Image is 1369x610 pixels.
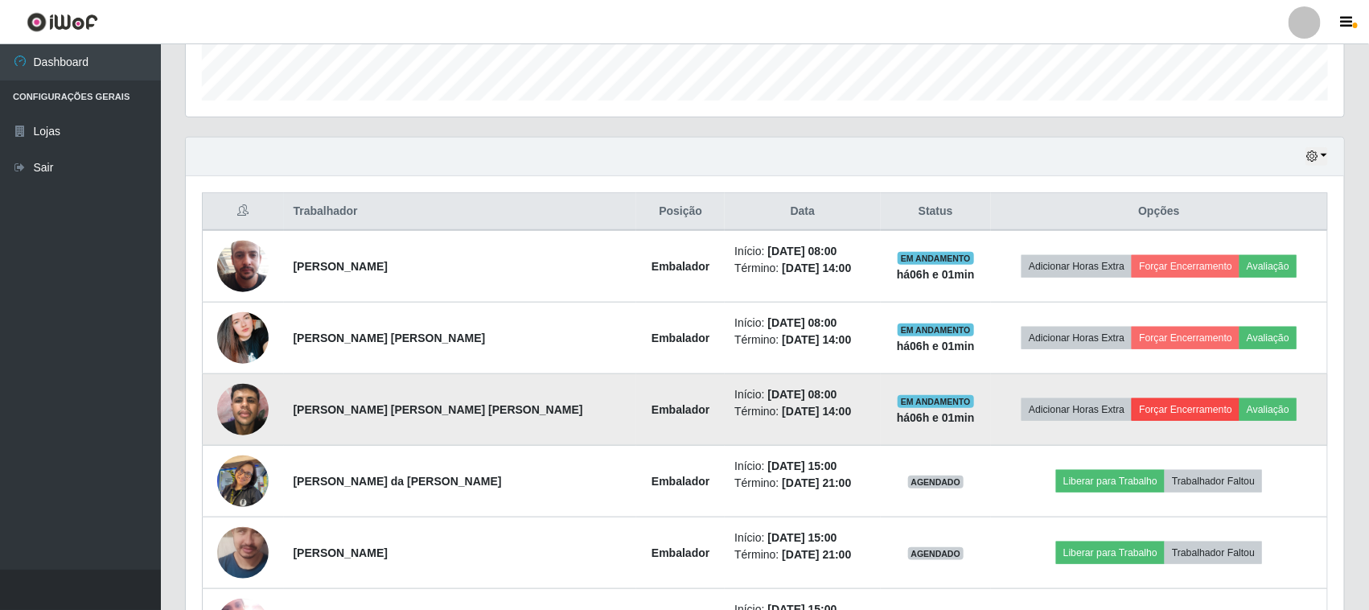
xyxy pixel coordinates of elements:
[217,375,269,443] img: 1740069630829.jpeg
[1022,398,1132,421] button: Adicionar Horas Extra
[991,193,1327,231] th: Opções
[652,475,709,488] strong: Embalador
[27,12,98,32] img: CoreUI Logo
[734,315,870,332] li: Início:
[734,243,870,260] li: Início:
[768,460,837,472] time: [DATE] 15:00
[734,403,870,420] li: Término:
[898,324,974,336] span: EM ANDAMENTO
[782,476,851,489] time: [DATE] 21:00
[652,260,709,273] strong: Embalador
[734,530,870,546] li: Início:
[768,245,837,258] time: [DATE] 08:00
[294,403,583,416] strong: [PERSON_NAME] [PERSON_NAME] [PERSON_NAME]
[734,332,870,348] li: Término:
[1239,327,1297,349] button: Avaliação
[1132,255,1239,278] button: Forçar Encerramento
[217,221,269,312] img: 1745843945427.jpeg
[217,447,269,515] img: 1725826685297.jpeg
[294,332,486,344] strong: [PERSON_NAME] [PERSON_NAME]
[734,546,870,563] li: Término:
[294,546,388,559] strong: [PERSON_NAME]
[1239,255,1297,278] button: Avaliação
[1132,327,1239,349] button: Forçar Encerramento
[908,476,964,488] span: AGENDADO
[768,531,837,544] time: [DATE] 15:00
[898,395,974,408] span: EM ANDAMENTO
[897,340,975,352] strong: há 06 h e 01 min
[652,546,709,559] strong: Embalador
[1132,398,1239,421] button: Forçar Encerramento
[898,252,974,265] span: EM ANDAMENTO
[1022,255,1132,278] button: Adicionar Horas Extra
[782,262,851,274] time: [DATE] 14:00
[1022,327,1132,349] button: Adicionar Horas Extra
[768,388,837,401] time: [DATE] 08:00
[734,475,870,492] li: Término:
[897,268,975,281] strong: há 06 h e 01 min
[652,403,709,416] strong: Embalador
[294,260,388,273] strong: [PERSON_NAME]
[1239,398,1297,421] button: Avaliação
[217,292,269,384] img: 1709915413982.jpeg
[881,193,992,231] th: Status
[782,333,851,346] time: [DATE] 14:00
[782,405,851,418] time: [DATE] 14:00
[284,193,637,231] th: Trabalhador
[782,548,851,561] time: [DATE] 21:00
[725,193,880,231] th: Data
[897,411,975,424] strong: há 06 h e 01 min
[1165,542,1262,564] button: Trabalhador Faltou
[734,386,870,403] li: Início:
[1056,542,1165,564] button: Liberar para Trabalho
[908,547,964,560] span: AGENDADO
[652,332,709,344] strong: Embalador
[636,193,725,231] th: Posição
[1056,470,1165,493] button: Liberar para Trabalho
[768,316,837,329] time: [DATE] 08:00
[734,260,870,277] li: Término:
[734,458,870,475] li: Início:
[294,475,502,488] strong: [PERSON_NAME] da [PERSON_NAME]
[1165,470,1262,493] button: Trabalhador Faltou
